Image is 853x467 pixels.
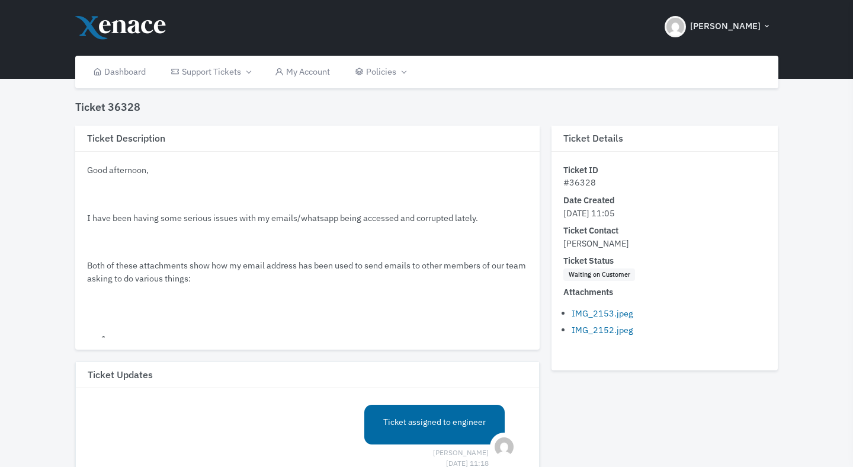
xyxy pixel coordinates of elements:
[563,164,766,177] dt: Ticket ID
[383,416,486,428] p: Ticket assigned to engineer
[563,224,766,237] dt: Ticket Contact
[563,268,635,282] span: Waiting on Customer
[563,254,766,267] dt: Ticket Status
[563,238,629,249] span: [PERSON_NAME]
[690,20,761,33] span: [PERSON_NAME]
[658,6,778,47] button: [PERSON_NAME]
[81,56,159,88] a: Dashboard
[76,362,540,388] h3: Ticket Updates
[158,56,262,88] a: Support Tickets
[87,212,528,225] p: I have been having some serious issues with my emails/whatsapp being accessed and corrupted lately.
[563,207,615,219] span: [DATE] 11:05
[75,126,540,152] h3: Ticket Description
[262,56,342,88] a: My Account
[87,164,528,177] p: Good afternoon,
[342,56,418,88] a: Policies
[563,177,596,188] span: #36328
[75,101,140,114] h4: Ticket 36328
[572,324,633,335] a: IMG_2152.jpeg
[87,259,528,284] p: Both of these attachments show how my email address has been used to send emails to other members...
[551,126,778,152] h3: Ticket Details
[665,16,686,37] img: Header Avatar
[572,308,633,319] a: IMG_2153.jpeg
[433,447,489,458] span: [PERSON_NAME] [DATE] 11:18
[563,194,766,207] dt: Date Created
[563,286,766,299] dt: Attachments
